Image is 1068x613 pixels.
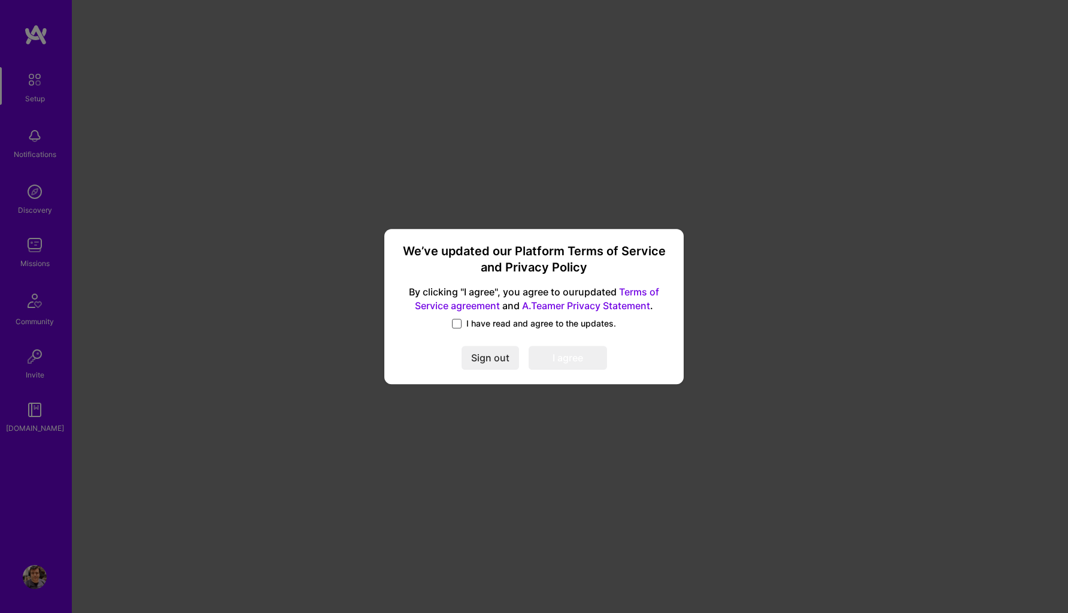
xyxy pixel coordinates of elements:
span: By clicking "I agree", you agree to our updated and . [399,286,669,313]
a: A.Teamer Privacy Statement [522,300,650,312]
a: Terms of Service agreement [415,286,659,312]
button: Sign out [462,346,519,370]
span: I have read and agree to the updates. [466,318,616,330]
button: I agree [529,346,607,370]
h3: We’ve updated our Platform Terms of Service and Privacy Policy [399,243,669,276]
